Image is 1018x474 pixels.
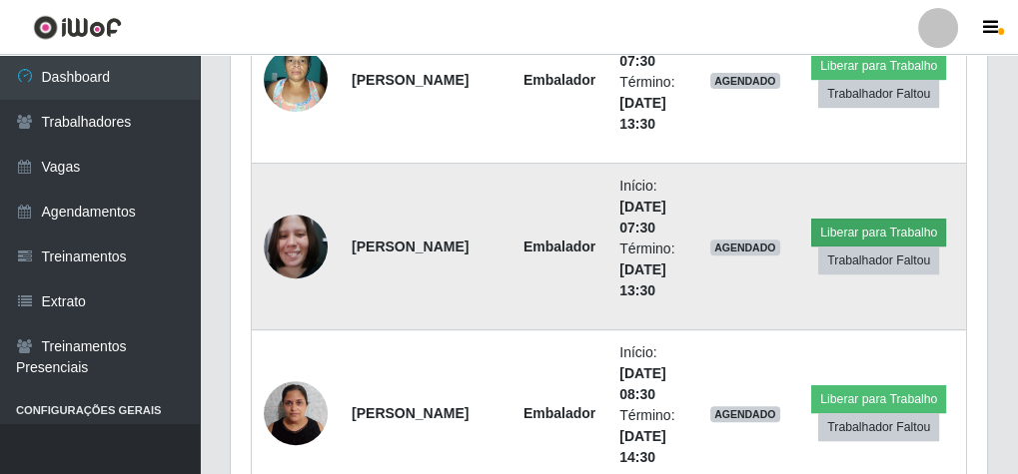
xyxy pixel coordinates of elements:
li: Início: [619,342,686,405]
button: Trabalhador Faltou [818,80,939,108]
button: Trabalhador Faltou [818,246,939,274]
time: [DATE] 08:30 [619,365,665,402]
span: AGENDADO [710,239,780,255]
img: 1700330584258.jpeg [264,370,328,455]
img: CoreUI Logo [33,15,122,40]
strong: [PERSON_NAME] [352,72,469,88]
strong: Embalador [523,238,595,254]
time: [DATE] 13:30 [619,261,665,298]
button: Liberar para Trabalho [811,219,946,246]
button: Liberar para Trabalho [811,385,946,413]
span: AGENDADO [710,406,780,422]
img: 1677665450683.jpeg [264,37,328,122]
span: AGENDADO [710,73,780,89]
li: Término: [619,72,686,135]
img: 1740227946372.jpeg [264,204,328,288]
strong: Embalador [523,72,595,88]
button: Liberar para Trabalho [811,52,946,80]
strong: [PERSON_NAME] [352,405,469,421]
time: [DATE] 14:30 [619,428,665,465]
button: Trabalhador Faltou [818,413,939,441]
time: [DATE] 13:30 [619,95,665,132]
li: Início: [619,176,686,238]
strong: Embalador [523,405,595,421]
strong: [PERSON_NAME] [352,238,469,254]
time: [DATE] 07:30 [619,199,665,236]
li: Término: [619,405,686,468]
li: Término: [619,238,686,301]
